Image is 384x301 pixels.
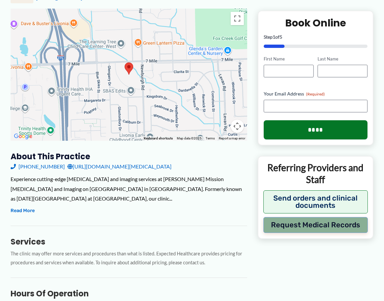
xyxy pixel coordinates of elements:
label: First Name [264,56,314,62]
button: Request Medical Records [263,217,368,233]
a: Terms (opens in new tab) [206,136,215,140]
button: Map camera controls [231,120,244,133]
h2: Book Online [264,17,367,29]
span: 5 [280,34,282,40]
a: Open this area in Google Maps (opens a new window) [12,132,34,141]
label: Last Name [318,56,367,62]
button: Toggle fullscreen view [231,12,244,25]
div: Experience cutting-edge [MEDICAL_DATA] and imaging services at [PERSON_NAME] Mission [MEDICAL_DAT... [11,174,247,204]
a: [PHONE_NUMBER] [11,162,65,171]
p: Step of [264,35,367,39]
button: Send orders and clinical documents [263,190,368,213]
label: Your Email Address [264,91,367,97]
p: Referring Providers and Staff [263,162,368,186]
h3: Hours of Operation [11,288,247,299]
h3: About this practice [11,151,247,162]
button: Read More [11,207,35,215]
span: Map data ©2025 [177,136,202,140]
h3: Services [11,237,247,247]
button: Keyboard shortcuts [144,136,173,141]
span: (Required) [306,92,325,96]
p: The clinic may offer more services and procedures than what is listed. Expected Healthcare provid... [11,249,247,267]
a: [URL][DOMAIN_NAME][MEDICAL_DATA] [67,162,172,171]
a: Report a map error [219,136,245,140]
span: 1 [273,34,275,40]
img: Google [12,132,34,141]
